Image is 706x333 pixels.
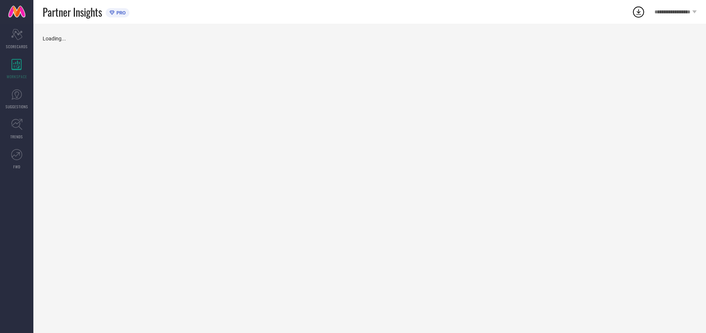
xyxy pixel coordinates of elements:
[115,10,126,16] span: PRO
[43,4,102,20] span: Partner Insights
[6,104,28,109] span: SUGGESTIONS
[43,36,66,42] span: Loading...
[6,44,28,49] span: SCORECARDS
[7,74,27,79] span: WORKSPACE
[10,134,23,139] span: TRENDS
[632,5,645,19] div: Open download list
[13,164,20,169] span: FWD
